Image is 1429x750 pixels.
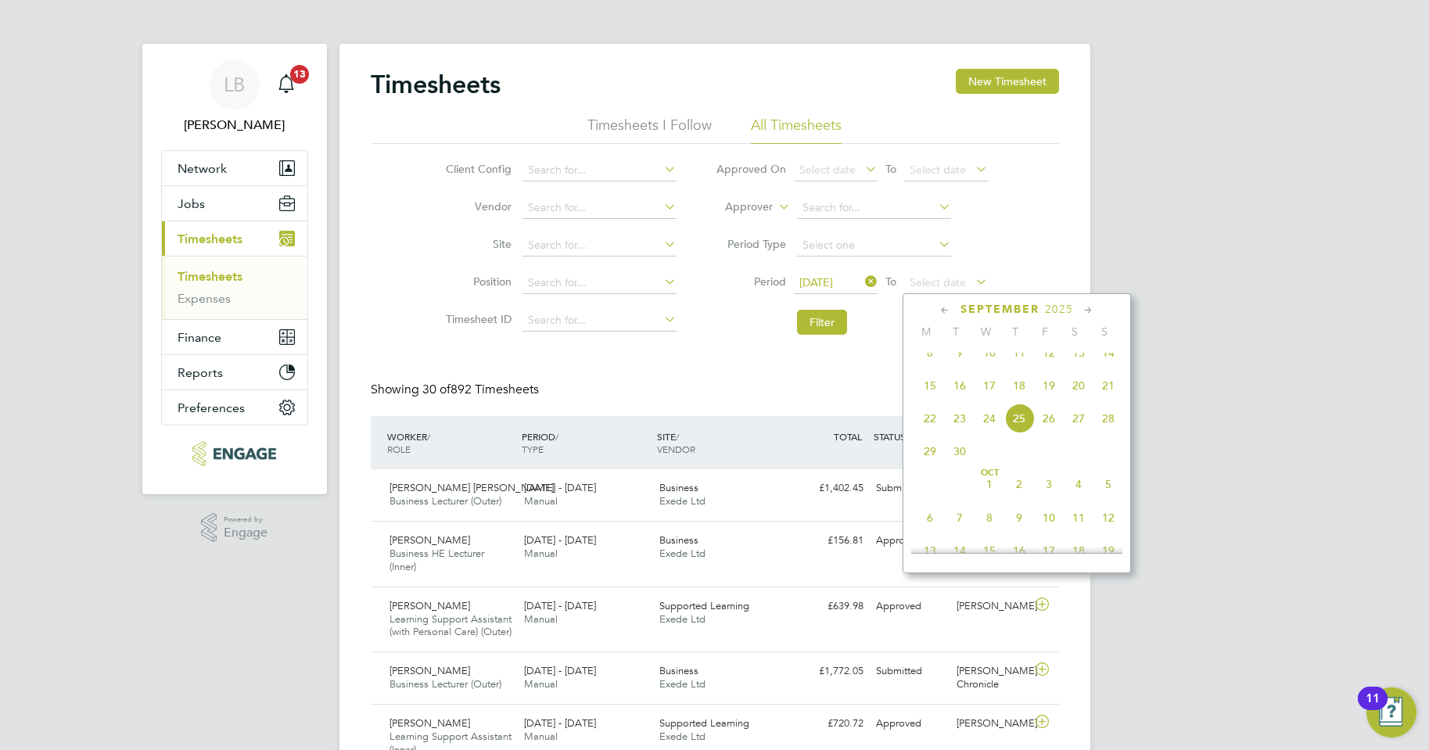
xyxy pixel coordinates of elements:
[162,390,307,425] button: Preferences
[915,338,945,368] span: 8
[915,536,945,565] span: 13
[390,716,470,730] span: [PERSON_NAME]
[960,303,1039,316] span: September
[1034,503,1064,533] span: 10
[910,275,966,289] span: Select date
[870,711,951,737] div: Approved
[788,658,870,684] div: £1,772.05
[522,160,677,181] input: Search for...
[587,116,712,144] li: Timesheets I Follow
[975,503,1004,533] span: 8
[915,436,945,466] span: 29
[390,533,470,547] span: [PERSON_NAME]
[702,199,773,215] label: Approver
[178,161,227,176] span: Network
[524,730,558,743] span: Manual
[1064,371,1093,400] span: 20
[1093,404,1123,433] span: 28
[192,441,276,466] img: xede-logo-retina.png
[1064,338,1093,368] span: 13
[524,716,596,730] span: [DATE] - [DATE]
[659,547,706,560] span: Exede Ltd
[441,312,512,326] label: Timesheet ID
[522,272,677,294] input: Search for...
[1064,404,1093,433] span: 27
[290,65,309,84] span: 13
[870,422,951,450] div: STATUS
[1004,536,1034,565] span: 16
[524,677,558,691] span: Manual
[716,237,786,251] label: Period Type
[441,275,512,289] label: Position
[1093,469,1123,499] span: 5
[524,599,596,612] span: [DATE] - [DATE]
[945,371,975,400] span: 16
[1090,325,1119,339] span: S
[797,235,951,257] input: Select one
[441,237,512,251] label: Site
[1045,303,1073,316] span: 2025
[975,469,1004,477] span: Oct
[945,404,975,433] span: 23
[788,475,870,501] div: £1,402.45
[950,711,1032,737] div: [PERSON_NAME]
[788,711,870,737] div: £720.72
[659,599,749,612] span: Supported Learning
[910,163,966,177] span: Select date
[716,162,786,176] label: Approved On
[162,151,307,185] button: Network
[870,594,951,619] div: Approved
[161,441,308,466] a: Go to home page
[178,365,223,380] span: Reports
[1034,536,1064,565] span: 17
[911,325,941,339] span: M
[1060,325,1090,339] span: S
[1034,338,1064,368] span: 12
[383,422,519,463] div: WORKER
[524,494,558,508] span: Manual
[524,533,596,547] span: [DATE] - [DATE]
[1004,338,1034,368] span: 11
[975,404,1004,433] span: 24
[915,371,945,400] span: 15
[271,59,302,109] a: 13
[161,116,308,135] span: Laura Badcock
[1064,469,1093,499] span: 4
[522,443,544,455] span: TYPE
[1093,536,1123,565] span: 19
[524,612,558,626] span: Manual
[870,658,951,684] div: Submitted
[1093,503,1123,533] span: 12
[799,275,833,289] span: [DATE]
[945,338,975,368] span: 9
[1004,371,1034,400] span: 18
[915,503,945,533] span: 6
[390,612,512,639] span: Learning Support Assistant (with Personal Care) (Outer)
[387,443,411,455] span: ROLE
[1034,404,1064,433] span: 26
[659,677,706,691] span: Exede Ltd
[1366,687,1416,737] button: Open Resource Center, 11 new notifications
[1000,325,1030,339] span: T
[870,475,951,501] div: Submitted
[956,69,1059,94] button: New Timesheet
[659,730,706,743] span: Exede Ltd
[676,430,679,443] span: /
[659,716,749,730] span: Supported Learning
[975,371,1004,400] span: 17
[945,436,975,466] span: 30
[788,528,870,554] div: £156.81
[390,599,470,612] span: [PERSON_NAME]
[371,382,542,398] div: Showing
[659,612,706,626] span: Exede Ltd
[945,503,975,533] span: 7
[224,526,267,540] span: Engage
[390,547,484,573] span: Business HE Lecturer (Inner)
[427,430,430,443] span: /
[971,325,1000,339] span: W
[975,536,1004,565] span: 15
[1030,325,1060,339] span: F
[162,256,307,319] div: Timesheets
[1004,503,1034,533] span: 9
[870,528,951,554] div: Approved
